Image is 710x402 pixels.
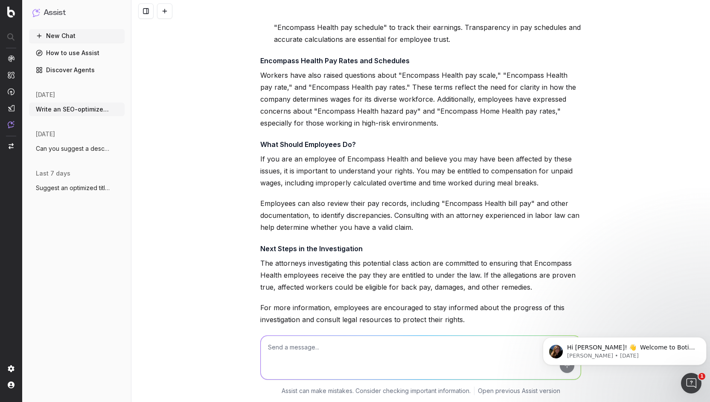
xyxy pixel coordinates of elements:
[478,387,560,395] a: Open previous Assist version
[9,143,14,149] img: Switch project
[8,88,15,95] img: Activation
[36,91,55,99] span: [DATE]
[36,130,55,138] span: [DATE]
[36,169,70,178] span: last 7 days
[36,144,111,153] span: Can you suggest a description under 150
[44,7,66,19] h1: Assist
[260,197,581,233] p: Employees can also review their pay records, including "Encompass Health bill pay" and other docu...
[260,139,581,150] h4: What Should Employees Do?
[260,257,581,293] p: The attorneys investigating this potential class action are committed to ensuring that Encompass ...
[260,56,581,66] h4: Encompass Health Pay Rates and Schedules
[260,69,581,129] p: Workers have also raised questions about "Encompass Health pay scale," "Encompass Health pay rate...
[32,7,121,19] button: Assist
[8,71,15,79] img: Intelligence
[271,9,581,45] li: Employees often refer to "Encompass Health pay schedule PDF" or "Encompass Health pay schedule" t...
[29,103,125,116] button: Write an SEO-optimized article about att
[8,55,15,62] img: Analytics
[29,29,125,43] button: New Chat
[7,6,15,18] img: Botify logo
[260,244,581,254] h4: Next Steps in the Investigation
[8,381,15,388] img: My account
[539,319,710,379] iframe: Intercom notifications message
[36,105,111,114] span: Write an SEO-optimized article about att
[36,184,111,192] span: Suggest an optimized title and descripti
[29,63,125,77] a: Discover Agents
[8,105,15,112] img: Studio
[282,387,471,395] p: Assist can make mistakes. Consider checking important information.
[32,9,40,17] img: Assist
[681,373,701,393] iframe: Intercom live chat
[29,46,125,60] a: How to use Assist
[29,142,125,156] button: Can you suggest a description under 150
[8,365,15,372] img: Setting
[29,181,125,195] button: Suggest an optimized title and descripti
[260,153,581,189] p: If you are an employee of Encompass Health and believe you may have been affected by these issues...
[260,302,581,326] p: For more information, employees are encouraged to stay informed about the progress of this invest...
[8,121,15,128] img: Assist
[698,373,705,380] span: 1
